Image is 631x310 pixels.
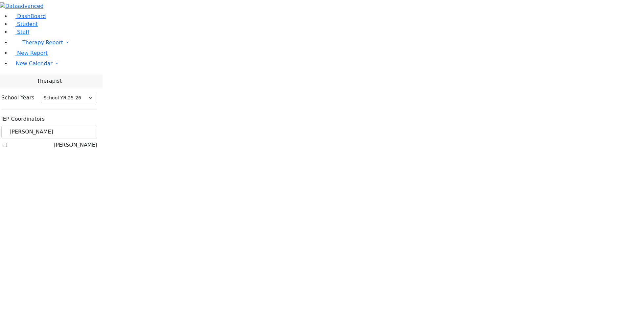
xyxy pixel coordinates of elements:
span: DashBoard [17,13,46,19]
a: Staff [11,29,29,35]
span: Student [17,21,38,27]
a: Student [11,21,38,27]
label: School Years [1,94,34,102]
a: Therapy Report [11,36,631,49]
span: New Report [17,50,48,56]
a: New Calendar [11,57,631,70]
a: New Report [11,50,48,56]
span: New Calendar [16,60,53,67]
span: Staff [17,29,29,35]
input: Search [1,126,97,138]
label: [PERSON_NAME] [54,141,97,149]
span: Therapy Report [22,39,63,46]
span: Therapist [37,77,61,85]
label: IEP Coordinators [1,115,45,123]
a: DashBoard [11,13,46,19]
